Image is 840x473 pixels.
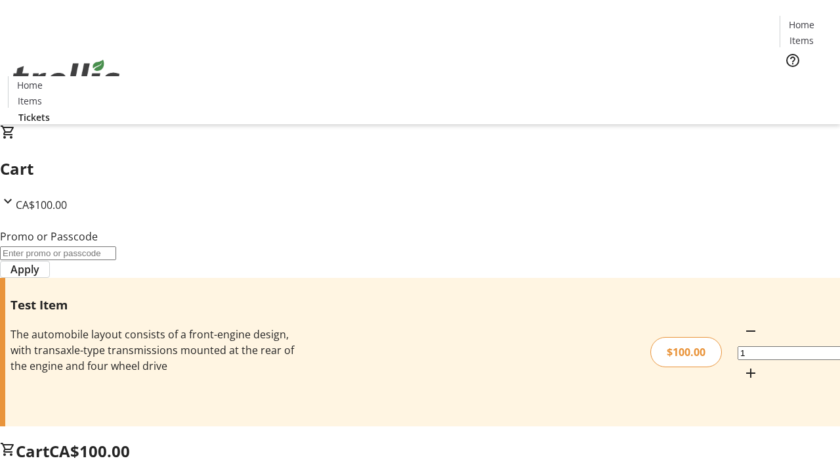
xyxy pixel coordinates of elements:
span: Tickets [18,110,50,124]
button: Increment by one [738,360,764,386]
span: CA$100.00 [49,440,130,462]
div: The automobile layout consists of a front-engine design, with transaxle-type transmissions mounte... [10,327,297,374]
span: Tickets [790,76,822,90]
span: CA$100.00 [16,198,67,212]
span: Items [789,34,814,47]
a: Tickets [8,110,60,124]
div: $100.00 [650,337,722,367]
span: Items [18,94,42,108]
a: Items [780,34,822,47]
span: Home [789,18,814,32]
button: Decrement by one [738,318,764,344]
img: Orient E2E Organization SeylOnxuSj's Logo [8,45,125,111]
a: Items [9,94,51,108]
button: Help [780,47,806,74]
h3: Test Item [10,296,297,314]
span: Home [17,78,43,92]
a: Tickets [780,76,832,90]
a: Home [9,78,51,92]
span: Apply [10,261,39,277]
a: Home [780,18,822,32]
